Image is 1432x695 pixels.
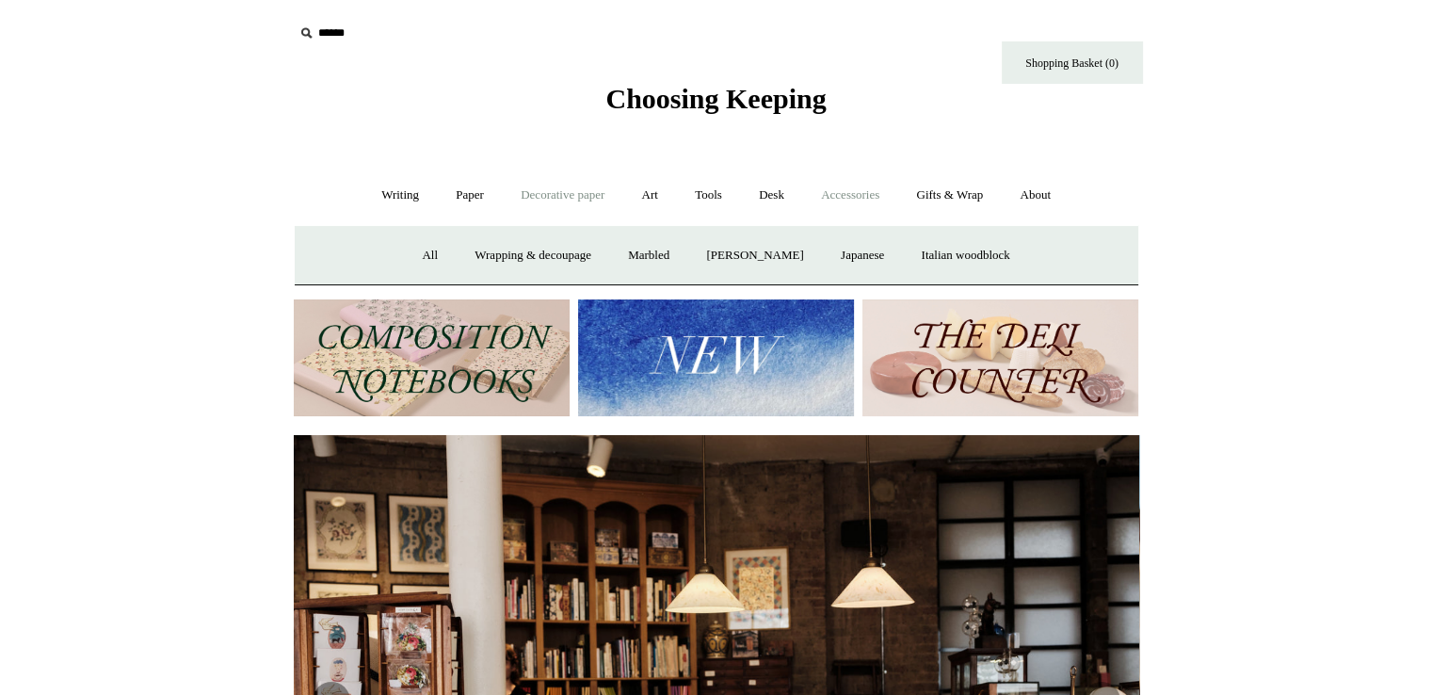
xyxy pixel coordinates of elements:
[405,231,455,281] a: All
[611,231,686,281] a: Marbled
[578,299,854,417] img: New.jpg__PID:f73bdf93-380a-4a35-bcfe-7823039498e1
[605,98,826,111] a: Choosing Keeping
[824,231,901,281] a: Japanese
[742,170,801,220] a: Desk
[364,170,436,220] a: Writing
[904,231,1026,281] a: Italian woodblock
[605,83,826,114] span: Choosing Keeping
[862,299,1138,417] img: The Deli Counter
[458,231,608,281] a: Wrapping & decoupage
[899,170,1000,220] a: Gifts & Wrap
[689,231,820,281] a: [PERSON_NAME]
[439,170,501,220] a: Paper
[625,170,675,220] a: Art
[504,170,621,220] a: Decorative paper
[294,299,570,417] img: 202302 Composition ledgers.jpg__PID:69722ee6-fa44-49dd-a067-31375e5d54ec
[804,170,896,220] a: Accessories
[678,170,739,220] a: Tools
[1002,41,1143,84] a: Shopping Basket (0)
[1003,170,1068,220] a: About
